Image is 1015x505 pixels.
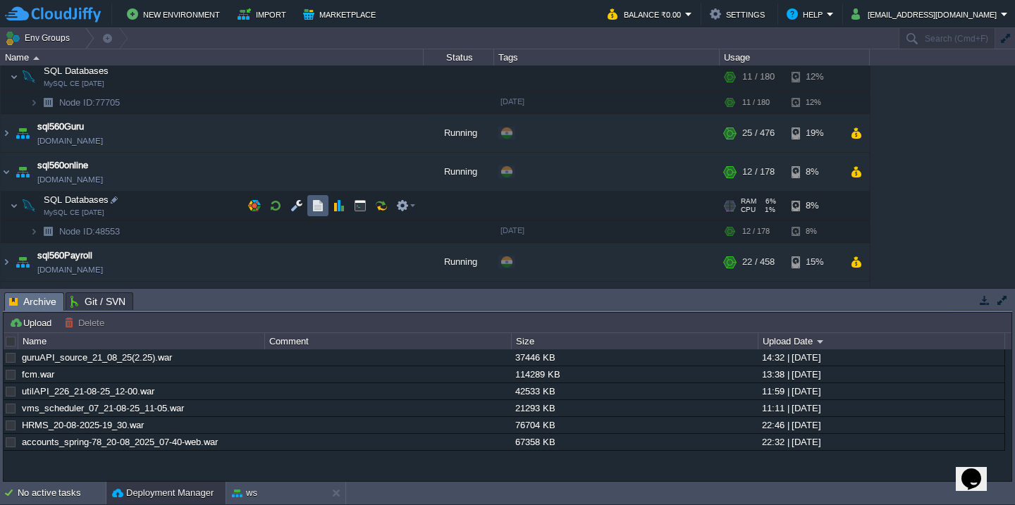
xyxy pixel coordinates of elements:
[792,153,837,191] div: 8%
[424,153,494,191] div: Running
[10,63,18,91] img: AMDAwAAAACH5BAEAAAAALAAAAAABAAEAAAICRAEAOw==
[742,243,775,281] div: 22 / 458
[22,403,184,413] a: vms_scheduler_07_21-08-25_11-05.war
[38,220,58,242] img: AMDAwAAAACH5BAEAAAAALAAAAAABAAEAAAICRAEAOw==
[42,65,111,77] span: SQL Databases
[741,206,756,214] span: CPU
[42,66,111,76] a: SQL DatabasesMySQL CE [DATE]
[22,352,172,363] a: guruAPI_source_21_08_25(2.25).war
[44,208,104,217] span: MySQL CE [DATE]
[792,114,837,152] div: 19%
[232,486,257,500] button: ws
[742,282,775,320] div: 37 / 156
[512,383,757,399] div: 42533 KB
[238,6,290,23] button: Import
[710,6,769,23] button: Settings
[742,63,775,91] div: 11 / 180
[758,400,1004,416] div: 11:11 | [DATE]
[512,349,757,366] div: 37446 KB
[512,400,757,416] div: 21293 KB
[851,6,1001,23] button: [EMAIL_ADDRESS][DOMAIN_NAME]
[37,173,103,187] span: [DOMAIN_NAME]
[33,56,39,60] img: AMDAwAAAACH5BAEAAAAALAAAAAABAAEAAAICRAEAOw==
[762,197,776,206] span: 6%
[608,6,685,23] button: Balance ₹0.00
[758,434,1004,450] div: 22:32 | [DATE]
[59,97,95,108] span: Node ID:
[127,6,224,23] button: New Environment
[792,192,837,220] div: 8%
[30,220,38,242] img: AMDAwAAAACH5BAEAAAAALAAAAAABAAEAAAICRAEAOw==
[38,92,58,113] img: AMDAwAAAACH5BAEAAAAALAAAAAABAAEAAAICRAEAOw==
[37,120,84,134] a: sql560Guru
[758,417,1004,433] div: 22:46 | [DATE]
[42,194,111,206] span: SQL Databases
[266,333,511,349] div: Comment
[37,134,103,148] span: [DOMAIN_NAME]
[512,417,757,433] div: 76704 KB
[58,225,122,237] a: Node ID:48553
[512,366,757,382] div: 114289 KB
[761,206,775,214] span: 1%
[500,97,524,106] span: [DATE]
[1,243,12,281] img: AMDAwAAAACH5BAEAAAAALAAAAAABAAEAAAICRAEAOw==
[792,220,837,242] div: 8%
[42,194,111,205] a: SQL DatabasesMySQL CE [DATE]
[792,282,837,320] div: 16%
[787,6,827,23] button: Help
[741,197,756,206] span: RAM
[424,243,494,281] div: Running
[9,293,56,311] span: Archive
[13,114,32,152] img: AMDAwAAAACH5BAEAAAAALAAAAAABAAEAAAICRAEAOw==
[64,316,109,329] button: Delete
[19,333,264,349] div: Name
[720,49,869,66] div: Usage
[1,49,423,66] div: Name
[13,243,32,281] img: AMDAwAAAACH5BAEAAAAALAAAAAABAAEAAAICRAEAOw==
[424,49,493,66] div: Status
[18,482,106,504] div: No active tasks
[37,249,92,263] a: sql560Payroll
[22,437,218,447] a: accounts_spring-78_20-08_2025_07-40-web.war
[759,333,1004,349] div: Upload Date
[37,158,88,173] a: sql560online
[19,63,39,91] img: AMDAwAAAACH5BAEAAAAALAAAAAABAAEAAAICRAEAOw==
[742,153,775,191] div: 12 / 178
[742,92,770,113] div: 11 / 180
[112,486,214,500] button: Deployment Manager
[512,333,758,349] div: Size
[30,92,38,113] img: AMDAwAAAACH5BAEAAAAALAAAAAABAAEAAAICRAEAOw==
[792,63,837,91] div: 12%
[303,6,380,23] button: Marketplace
[512,434,757,450] div: 67358 KB
[1,153,12,191] img: AMDAwAAAACH5BAEAAAAALAAAAAABAAEAAAICRAEAOw==
[58,96,122,108] span: 77705
[495,49,719,66] div: Tags
[58,96,122,108] a: Node ID:77705
[1,114,12,152] img: AMDAwAAAACH5BAEAAAAALAAAAAABAAEAAAICRAEAOw==
[792,92,837,113] div: 12%
[5,28,75,48] button: Env Groups
[742,220,770,242] div: 12 / 178
[5,6,101,23] img: CloudJiffy
[1,282,12,320] img: AMDAwAAAACH5BAEAAAAALAAAAAABAAEAAAICRAEAOw==
[956,449,1001,491] iframe: chat widget
[19,192,39,220] img: AMDAwAAAACH5BAEAAAAALAAAAAABAAEAAAICRAEAOw==
[424,282,494,320] div: Running
[22,420,144,430] a: HRMS_20-08-2025-19_30.war
[10,192,18,220] img: AMDAwAAAACH5BAEAAAAALAAAAAABAAEAAAICRAEAOw==
[13,282,32,320] img: AMDAwAAAACH5BAEAAAAALAAAAAABAAEAAAICRAEAOw==
[37,263,103,277] span: [DOMAIN_NAME]
[59,226,95,237] span: Node ID:
[22,386,154,397] a: utilAPI_226_21-08-25_12-00.war
[758,349,1004,366] div: 14:32 | [DATE]
[44,80,104,88] span: MySQL CE [DATE]
[9,316,56,329] button: Upload
[758,383,1004,399] div: 11:59 | [DATE]
[58,225,122,237] span: 48553
[13,153,32,191] img: AMDAwAAAACH5BAEAAAAALAAAAAABAAEAAAICRAEAOw==
[758,366,1004,382] div: 13:38 | [DATE]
